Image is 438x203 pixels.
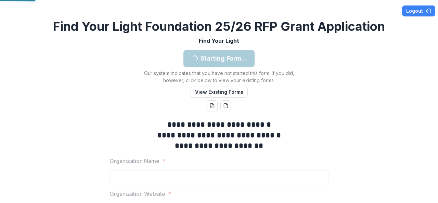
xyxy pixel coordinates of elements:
button: View Existing Forms [191,87,248,98]
p: Find Your Light [199,37,239,45]
button: Logout [402,5,435,16]
p: Our system indicates that you have not started this form. If you did, however, click below to vie... [133,69,305,84]
button: word-download [207,100,218,111]
p: Organization Website [109,190,165,198]
button: pdf-download [220,100,231,111]
h2: Find Your Light Foundation 25/26 RFP Grant Application [53,19,385,34]
p: Organization Name [109,157,159,165]
button: Starting Form... [183,50,255,67]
